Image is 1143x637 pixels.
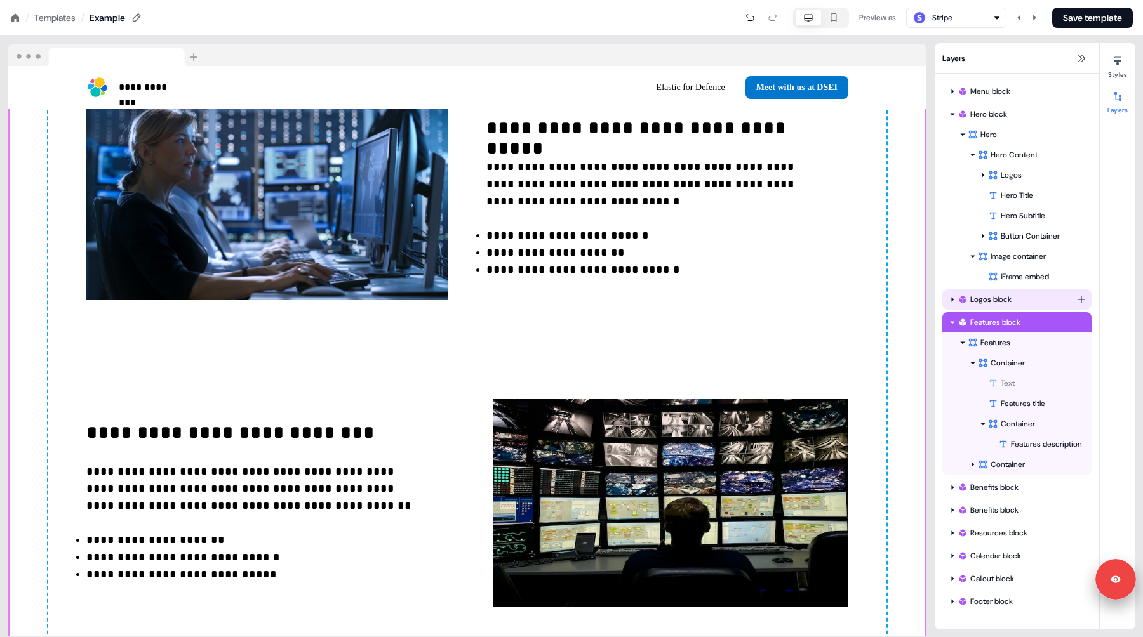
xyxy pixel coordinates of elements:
[978,250,1086,263] div: Image container
[958,504,1086,516] div: Benefits block
[942,373,1092,393] div: Text
[935,43,1099,74] div: Layers
[942,393,1092,414] div: Features title
[988,189,1092,202] div: Hero Title
[958,316,1086,329] div: Features block
[5,5,358,256] iframe: Global data mesh for public sector organizations
[942,81,1092,102] div: Menu block
[81,11,84,25] div: /
[942,414,1092,454] div: ContainerFeatures description
[988,397,1092,410] div: Features title
[34,11,76,24] a: Templates
[942,568,1092,589] div: Callout block
[942,104,1092,287] div: Hero blockHeroHero ContentLogosHero TitleHero SubtitleButton ContainerImage containerIFrame embed
[942,226,1092,246] div: Button Container
[493,376,848,629] img: Image
[932,11,952,24] div: Stripe
[745,76,848,99] button: Meet with us at DSEI
[86,71,448,325] img: Image
[958,572,1086,585] div: Callout block
[958,549,1086,562] div: Calendar block
[8,44,203,67] img: Browser topbar
[968,128,1086,141] div: Hero
[988,417,1086,430] div: Container
[942,591,1092,612] div: Footer block
[942,185,1092,206] div: Hero Title
[472,76,848,99] div: Elastic for DefenceMeet with us at DSEI
[978,357,1086,369] div: Container
[942,523,1092,543] div: Resources block
[978,458,1086,471] div: Container
[958,85,1086,98] div: Menu block
[958,527,1086,539] div: Resources block
[1052,8,1133,28] button: Save template
[942,454,1092,475] div: Container
[988,169,1086,181] div: Logos
[1100,86,1135,114] button: Layers
[958,595,1086,608] div: Footer block
[942,246,1092,287] div: Image containerIFrame embed
[978,148,1086,161] div: Hero Content
[942,353,1092,454] div: ContainerTextFeatures titleContainerFeatures description
[958,108,1086,121] div: Hero block
[646,76,735,99] button: Elastic for Defence
[942,124,1092,287] div: HeroHero ContentLogosHero TitleHero SubtitleButton ContainerImage containerIFrame embed
[906,8,1006,28] button: Stripe
[1100,51,1135,79] button: Styles
[942,145,1092,246] div: Hero ContentLogosHero TitleHero SubtitleButton Container
[942,312,1092,475] div: Features blockFeaturesContainerTextFeatures titleContainerFeatures descriptionContainer
[942,546,1092,566] div: Calendar block
[988,209,1092,222] div: Hero Subtitle
[988,270,1092,283] div: IFrame embed
[942,477,1092,497] div: Benefits block
[998,438,1092,450] div: Features description
[942,332,1092,475] div: FeaturesContainerTextFeatures titleContainerFeatures descriptionContainer
[859,11,896,24] div: Preview as
[942,206,1092,226] div: Hero Subtitle
[942,165,1092,185] div: Logos
[25,11,29,25] div: /
[942,500,1092,520] div: Benefits block
[90,11,125,24] div: Example
[988,230,1086,242] div: Button Container
[942,289,1092,310] div: Logos block
[942,266,1092,287] div: IFrame embed
[942,434,1092,454] div: Features description
[958,481,1086,494] div: Benefits block
[968,336,1086,349] div: Features
[958,293,1076,306] div: Logos block
[988,377,1092,390] div: Text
